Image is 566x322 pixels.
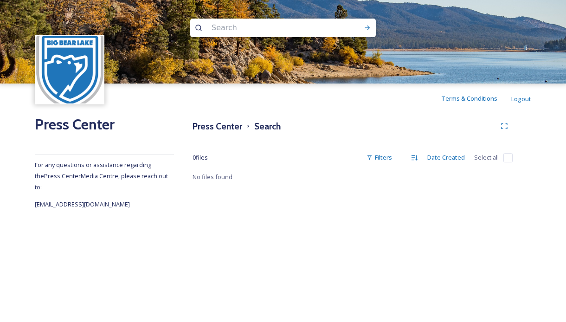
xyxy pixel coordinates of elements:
[193,120,242,133] h3: Press Center
[35,200,130,208] span: [EMAIL_ADDRESS][DOMAIN_NAME]
[423,148,470,167] div: Date Created
[36,36,103,103] img: MemLogo_VBB_Primary_LOGO%20Badge%20%281%29%20%28Converted%29.png
[362,148,397,167] div: Filters
[35,113,174,135] h2: Press Center
[254,120,281,133] h3: Search
[207,18,334,38] input: Search
[441,93,511,104] a: Terms & Conditions
[474,153,499,162] span: Select all
[511,95,531,103] span: Logout
[193,173,232,181] span: No files found
[441,94,497,103] span: Terms & Conditions
[193,153,208,162] span: 0 file s
[35,161,168,191] span: For any questions or assistance regarding the Press Center Media Centre, please reach out to:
